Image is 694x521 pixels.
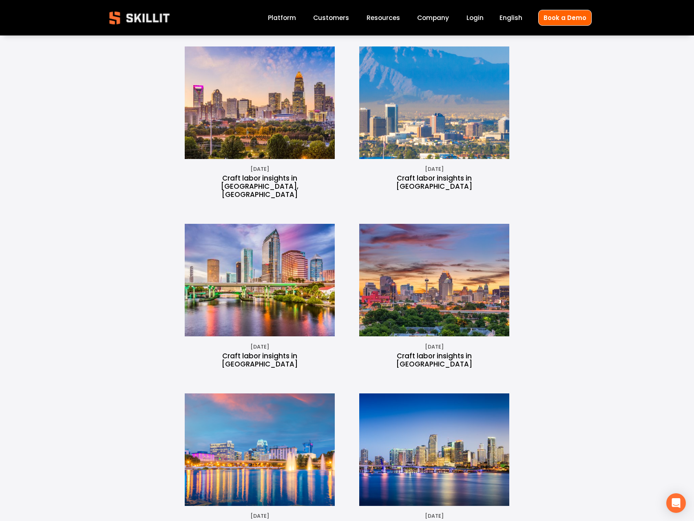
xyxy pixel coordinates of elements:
[175,46,344,159] img: Craft labor insights in Charlotte, NC
[250,166,269,173] time: [DATE]
[250,343,269,351] time: [DATE]
[666,493,686,513] div: Open Intercom Messenger
[359,224,509,336] a: Craft labor insights in San Antonio
[221,173,298,199] a: Craft labor insights in [GEOGRAPHIC_DATA], [GEOGRAPHIC_DATA]
[500,13,522,22] span: English
[222,351,298,369] a: Craft labor insights in [GEOGRAPHIC_DATA]
[396,173,472,191] a: Craft labor insights in [GEOGRAPHIC_DATA]
[367,13,400,22] span: Resources
[425,512,444,520] time: [DATE]
[185,224,335,336] a: Craft labor insights in Tampa
[190,4,329,22] a: The real problem behind the craft labor shortage
[240,46,629,159] img: Craft labor insights in Phoenix
[160,224,360,336] img: Craft labor insights in Tampa
[425,166,444,173] time: [DATE]
[359,46,509,159] a: Craft labor insights in Phoenix
[359,393,509,506] a: Craft labor insights in Miami
[367,12,400,23] a: folder dropdown
[185,393,335,506] a: Craft labor insights in Orlando
[538,10,592,26] a: Book a Demo
[313,12,349,23] a: Customers
[160,393,360,506] img: Craft labor insights in Orlando
[500,12,522,23] div: language picker
[425,343,444,351] time: [DATE]
[350,224,518,336] img: Craft labor insights in San Antonio
[185,46,335,159] a: Craft labor insights in Charlotte, NC
[396,351,472,369] a: Craft labor insights in [GEOGRAPHIC_DATA]
[466,12,484,23] a: Login
[268,12,296,23] a: Platform
[417,12,449,23] a: Company
[366,4,503,22] a: Introducing the top 50 U.S. construction employers by retention
[350,393,519,506] img: Craft labor insights in Miami
[102,6,177,30] img: Skillit
[250,512,269,520] time: [DATE]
